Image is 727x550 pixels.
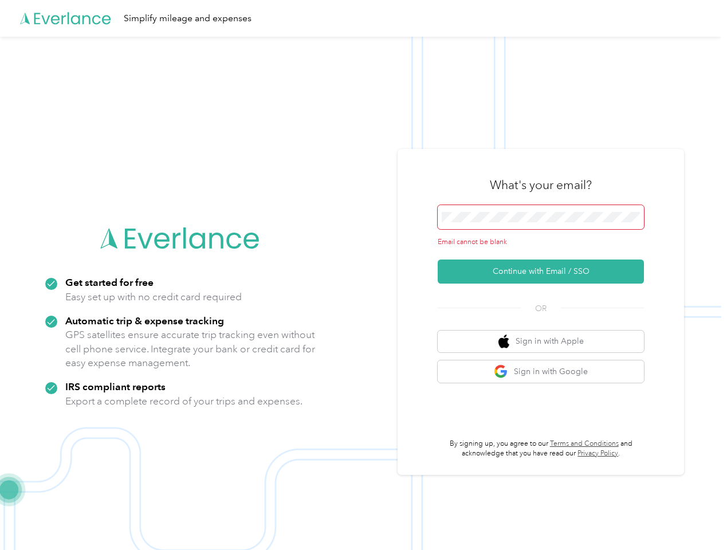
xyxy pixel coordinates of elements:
h3: What's your email? [490,177,592,193]
p: By signing up, you agree to our and acknowledge that you have read our . [438,439,644,459]
strong: IRS compliant reports [65,380,166,392]
p: Easy set up with no credit card required [65,290,242,304]
button: apple logoSign in with Apple [438,331,644,353]
div: Email cannot be blank [438,237,644,247]
a: Privacy Policy [577,449,618,458]
button: Continue with Email / SSO [438,260,644,284]
a: Terms and Conditions [550,439,619,448]
div: Simplify mileage and expenses [124,11,251,26]
p: Export a complete record of your trips and expenses. [65,394,302,408]
img: google logo [494,364,508,379]
span: OR [521,302,561,315]
p: GPS satellites ensure accurate trip tracking even without cell phone service. Integrate your bank... [65,328,316,370]
strong: Get started for free [65,276,154,288]
button: google logoSign in with Google [438,360,644,383]
img: apple logo [498,335,510,349]
strong: Automatic trip & expense tracking [65,315,224,327]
